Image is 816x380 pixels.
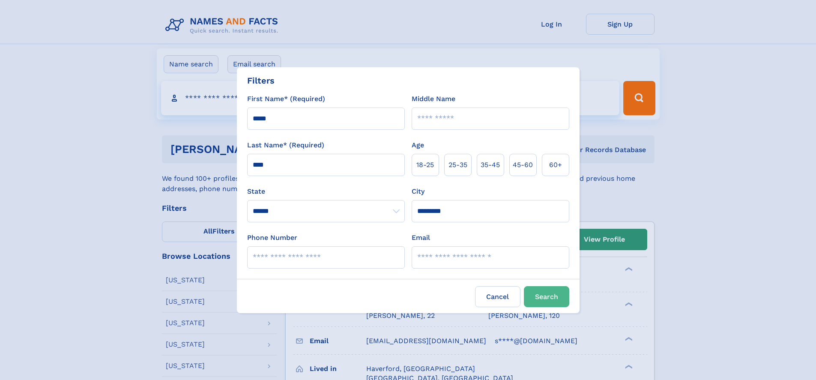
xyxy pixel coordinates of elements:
label: Email [412,233,430,243]
label: First Name* (Required) [247,94,325,104]
span: 35‑45 [481,160,500,170]
label: Age [412,140,424,150]
span: 18‑25 [416,160,434,170]
button: Search [524,286,569,307]
span: 25‑35 [448,160,467,170]
label: Phone Number [247,233,297,243]
div: Filters [247,74,275,87]
label: Last Name* (Required) [247,140,324,150]
label: City [412,186,424,197]
span: 60+ [549,160,562,170]
label: Middle Name [412,94,455,104]
label: Cancel [475,286,520,307]
span: 45‑60 [513,160,533,170]
label: State [247,186,405,197]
